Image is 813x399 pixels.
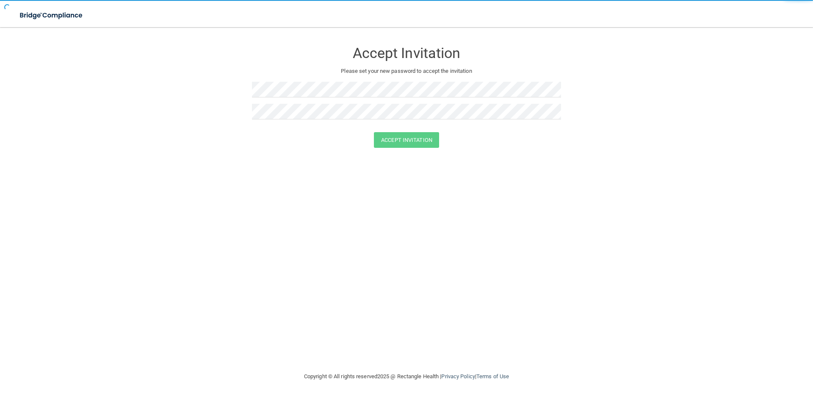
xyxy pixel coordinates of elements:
p: Please set your new password to accept the invitation [258,66,555,76]
a: Privacy Policy [441,373,475,380]
img: bridge_compliance_login_screen.278c3ca4.svg [13,7,91,24]
a: Terms of Use [476,373,509,380]
h3: Accept Invitation [252,45,561,61]
div: Copyright © All rights reserved 2025 @ Rectangle Health | | [252,363,561,390]
button: Accept Invitation [374,132,439,148]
